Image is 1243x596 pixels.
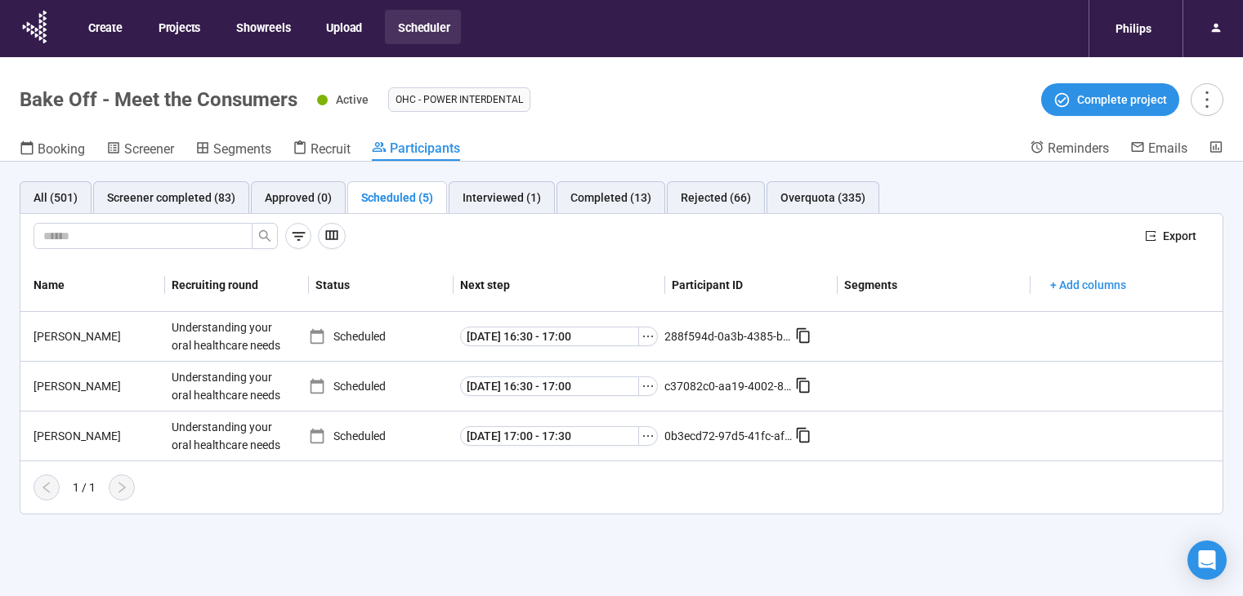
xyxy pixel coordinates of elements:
[1077,91,1167,109] span: Complete project
[1132,223,1209,249] button: exportExport
[75,10,134,44] button: Create
[107,189,235,207] div: Screener completed (83)
[1196,88,1218,110] span: more
[460,376,640,396] button: [DATE] 16:30 - 17:00
[681,189,751,207] div: Rejected (66)
[838,259,1030,312] th: Segments
[467,327,571,345] span: [DATE] 16:30 - 17:00
[213,141,271,157] span: Segments
[664,327,795,345] div: 288f594d-0a3b-4385-b964-bf2827edf132
[361,189,433,207] div: Scheduled (5)
[309,427,454,445] div: Scheduled
[20,88,297,111] h1: Bake Off - Meet the Consumers
[124,141,174,157] span: Screener
[390,140,460,156] span: Participants
[115,481,128,494] span: right
[1130,140,1187,159] a: Emails
[311,141,351,157] span: Recruit
[1106,13,1161,44] div: Philips
[34,474,60,500] button: left
[396,91,523,108] span: OHC - Power Interdental
[293,140,351,161] a: Recruit
[1041,83,1179,116] button: Complete project
[34,189,78,207] div: All (501)
[109,474,135,500] button: right
[454,259,665,312] th: Next step
[642,380,655,393] span: ellipsis
[665,259,838,312] th: Participant ID
[145,10,212,44] button: Projects
[40,481,53,494] span: left
[38,141,85,157] span: Booking
[372,140,460,161] a: Participants
[195,140,271,161] a: Segments
[165,312,288,361] div: Understanding your oral healthcare needs
[780,189,865,207] div: Overquota (335)
[336,93,369,106] span: Active
[1163,227,1196,245] span: Export
[265,189,332,207] div: Approved (0)
[638,426,658,446] button: ellipsis
[463,189,541,207] div: Interviewed (1)
[1048,140,1109,156] span: Reminders
[27,427,165,445] div: [PERSON_NAME]
[1050,276,1126,294] span: + Add columns
[642,429,655,443] span: ellipsis
[223,10,302,44] button: Showreels
[27,327,165,345] div: [PERSON_NAME]
[309,259,454,312] th: Status
[106,140,174,161] a: Screener
[664,427,795,445] div: 0b3ecd72-97d5-41fc-af8e-05496225f8fd
[460,327,640,346] button: [DATE] 16:30 - 17:00
[1145,230,1156,242] span: export
[252,223,278,249] button: search
[1187,540,1227,580] div: Open Intercom Messenger
[165,259,310,312] th: Recruiting round
[1030,140,1109,159] a: Reminders
[258,229,271,242] span: search
[1148,140,1187,156] span: Emails
[467,427,571,445] span: [DATE] 17:00 - 17:30
[570,189,651,207] div: Completed (13)
[313,10,373,44] button: Upload
[73,478,96,496] div: 1 / 1
[165,411,288,460] div: Understanding your oral healthcare needs
[165,362,288,411] div: Understanding your oral healthcare needs
[385,10,461,44] button: Scheduler
[1191,83,1223,116] button: more
[27,377,165,395] div: [PERSON_NAME]
[309,377,454,395] div: Scheduled
[309,327,454,345] div: Scheduled
[638,376,658,396] button: ellipsis
[638,327,658,346] button: ellipsis
[642,330,655,343] span: ellipsis
[1037,272,1139,298] button: + Add columns
[20,140,85,161] a: Booking
[460,426,640,446] button: [DATE] 17:00 - 17:30
[467,377,571,395] span: [DATE] 16:30 - 17:00
[664,377,795,395] div: c37082c0-aa19-4002-8151-e99a253f0a8a
[20,259,165,312] th: Name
